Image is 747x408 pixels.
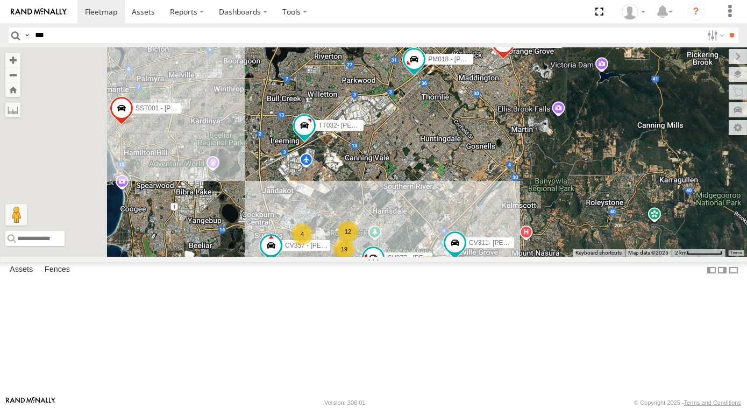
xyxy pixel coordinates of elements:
label: Dock Summary Table to the Left [706,262,717,278]
span: SST001 - [PERSON_NAME] [135,104,217,111]
span: CV311- [PERSON_NAME] [469,238,546,246]
label: Dock Summary Table to the Right [717,262,728,278]
div: 4 [291,223,313,245]
button: Keyboard shortcuts [575,249,622,257]
div: Version: 308.01 [324,399,365,406]
label: Search Filter Options [703,27,726,43]
label: Fences [39,263,75,278]
div: 2 [417,256,438,277]
button: Zoom Home [5,82,20,97]
div: 19 [333,238,355,260]
img: rand-logo.svg [11,8,67,16]
label: Assets [4,263,38,278]
a: Visit our Website [6,397,55,408]
button: Zoom in [5,53,20,67]
i: ? [687,3,705,20]
span: 2 km [675,250,687,256]
label: Map Settings [729,120,747,135]
label: Search Query [23,27,31,43]
span: CV357 - [PERSON_NAME] [285,241,364,249]
span: PM018 - [PERSON_NAME] [428,55,507,63]
button: Drag Pegman onto the map to open Street View [5,204,27,226]
div: © Copyright 2025 - [634,399,741,406]
div: 12 [337,221,359,242]
div: Jaydon Walker [618,4,649,20]
span: Map data ©2025 [628,250,668,256]
span: TT032- [PERSON_NAME] [318,121,394,129]
a: Terms (opens in new tab) [731,250,742,255]
label: Measure [5,102,20,117]
button: Map Scale: 2 km per 62 pixels [672,249,725,257]
button: Zoom out [5,67,20,82]
label: Hide Summary Table [728,262,739,278]
span: CV377 - [PERSON_NAME] [387,254,466,262]
a: Terms and Conditions [684,399,741,406]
